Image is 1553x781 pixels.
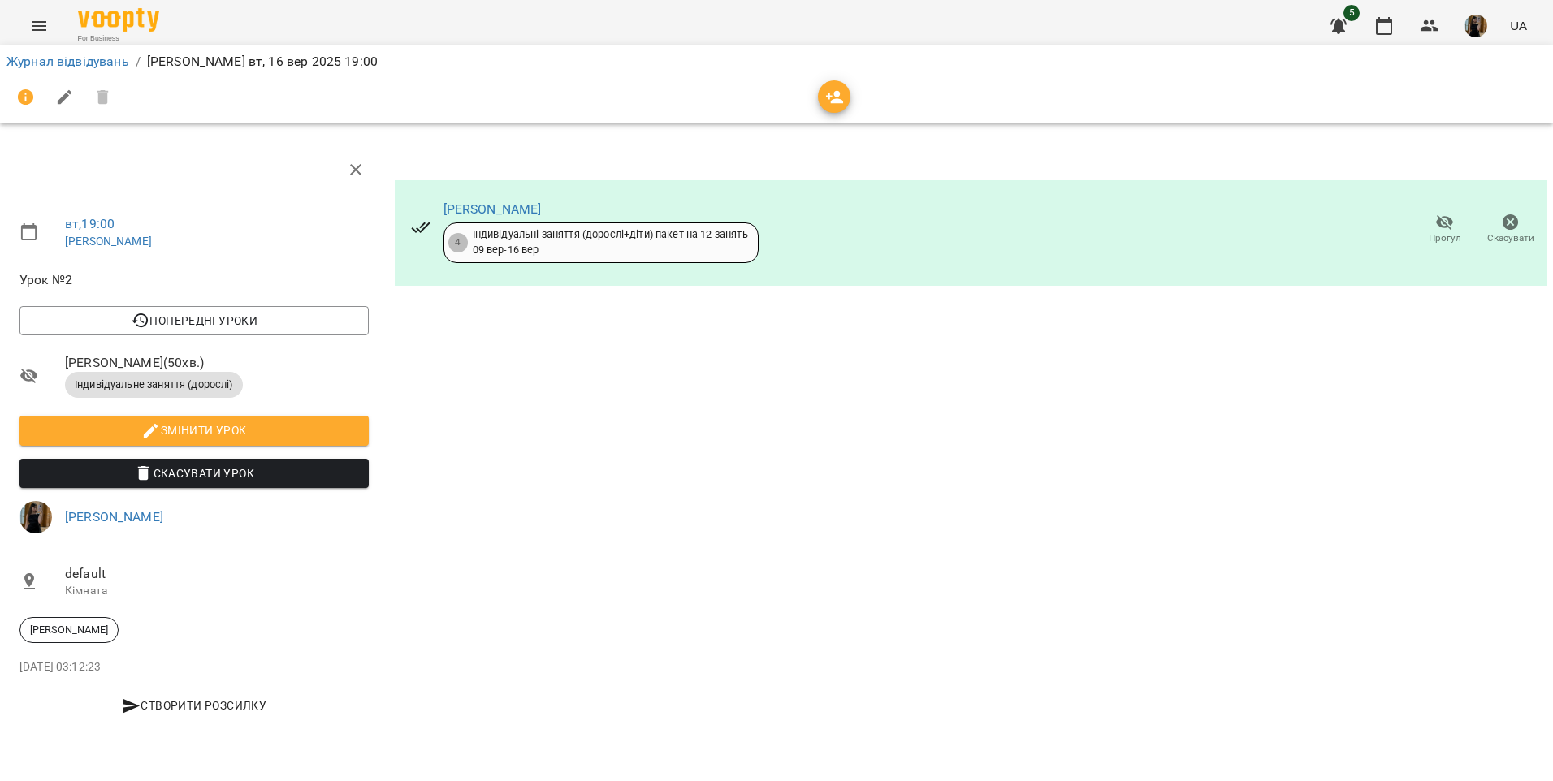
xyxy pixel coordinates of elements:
[65,583,369,599] p: Кімната
[65,235,152,248] a: [PERSON_NAME]
[1503,11,1534,41] button: UA
[6,54,129,69] a: Журнал відвідувань
[32,464,356,483] span: Скасувати Урок
[1429,231,1461,245] span: Прогул
[19,459,369,488] button: Скасувати Урок
[78,33,159,44] span: For Business
[473,227,748,257] div: Індивідуальні заняття (дорослі+діти) пакет на 12 занять 09 вер - 16 вер
[26,696,362,715] span: Створити розсилку
[65,353,369,373] span: [PERSON_NAME] ( 50 хв. )
[19,501,52,533] img: 283d04c281e4d03bc9b10f0e1c453e6b.jpg
[1412,207,1477,252] button: Прогул
[448,233,468,252] div: 4
[1343,5,1360,21] span: 5
[32,421,356,440] span: Змінити урок
[443,201,542,217] a: [PERSON_NAME]
[19,306,369,335] button: Попередні уроки
[65,216,115,231] a: вт , 19:00
[6,52,1547,71] nav: breadcrumb
[65,509,163,524] a: [PERSON_NAME]
[19,617,119,643] div: [PERSON_NAME]
[78,8,159,32] img: Voopty Logo
[32,311,356,330] span: Попередні уроки
[147,52,378,71] p: [PERSON_NAME] вт, 16 вер 2025 19:00
[1464,15,1487,37] img: 283d04c281e4d03bc9b10f0e1c453e6b.jpg
[1477,207,1543,252] button: Скасувати
[19,691,369,720] button: Створити розсилку
[19,416,369,445] button: Змінити урок
[136,52,141,71] li: /
[19,270,369,290] span: Урок №2
[20,623,118,637] span: [PERSON_NAME]
[65,378,243,392] span: Індивідуальне заняття (дорослі)
[19,6,58,45] button: Menu
[1487,231,1534,245] span: Скасувати
[1510,17,1527,34] span: UA
[19,659,369,675] p: [DATE] 03:12:23
[65,564,369,584] span: default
